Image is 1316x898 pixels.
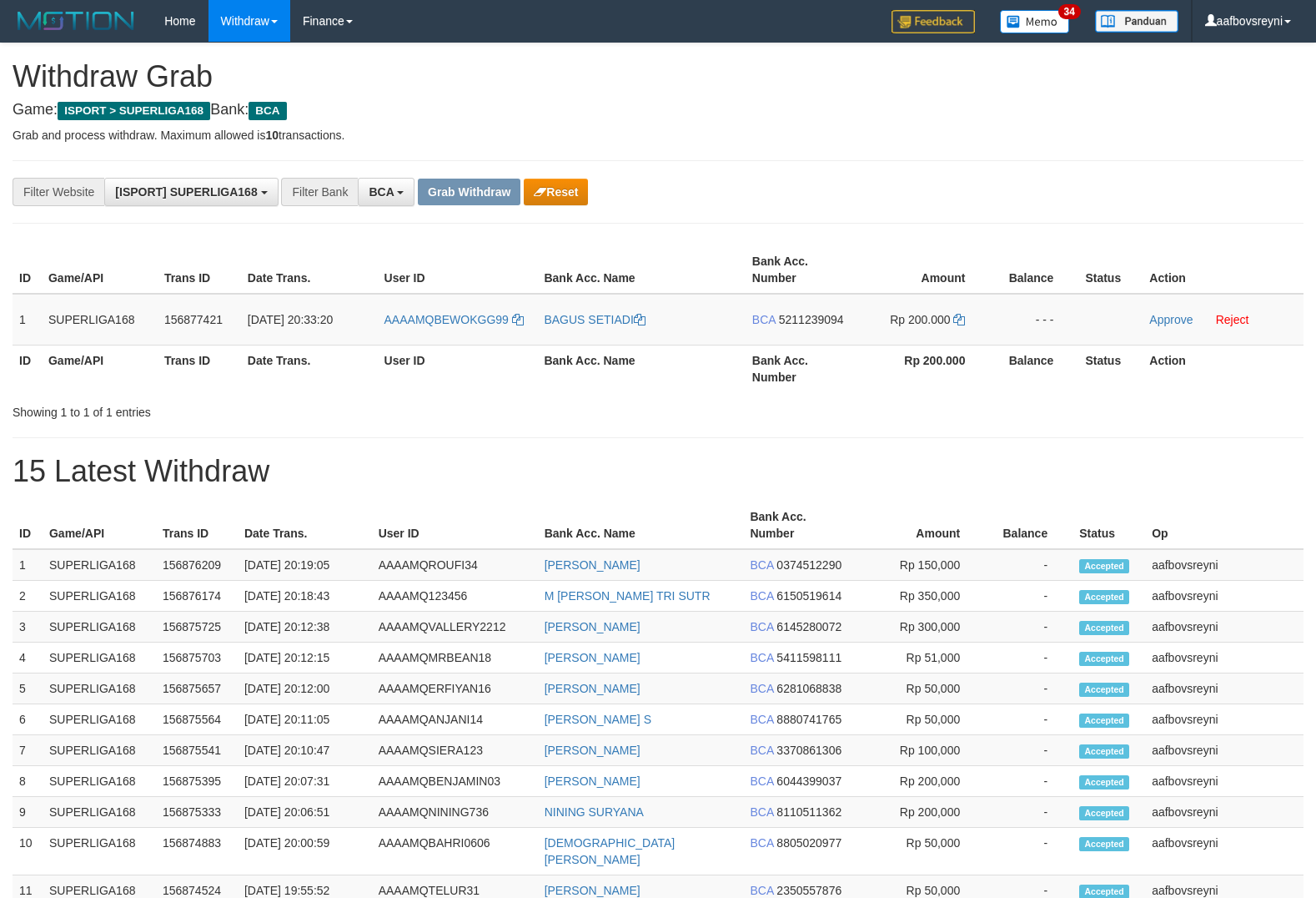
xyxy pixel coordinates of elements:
[164,313,223,326] span: 156877421
[13,102,1303,119] h4: Game: Bank:
[1143,246,1303,294] th: Action
[384,313,509,326] span: AAAAMQBEWOKGG99
[238,828,372,875] td: [DATE] 20:00:59
[1058,4,1081,19] span: 34
[281,178,358,206] div: Filter Bank
[13,8,139,33] img: MOTION_logo.png
[776,589,841,603] span: Copy 6150519614 to clipboard
[58,102,210,120] span: ISPORT > SUPERLIGA168
[776,774,841,788] span: Copy 6044399037 to clipboard
[43,766,156,797] td: SUPERLIGA168
[853,673,985,704] td: Rp 50,000
[378,246,538,294] th: User ID
[1078,246,1143,294] th: Status
[537,345,745,392] th: Bank Acc. Name
[156,612,238,643] td: 156875725
[372,673,538,704] td: AAAAMQERFIYAN16
[776,744,841,757] span: Copy 3370861306 to clipboard
[43,612,156,643] td: SUPERLIGA168
[853,735,985,766] td: Rp 100,000
[43,797,156,828] td: SUPERLIGA168
[892,10,975,33] img: Feedback.jpg
[156,581,238,612] td: 156876174
[13,294,42,346] td: 1
[1079,744,1129,759] span: Accepted
[156,643,238,673] td: 156875703
[545,651,640,664] a: [PERSON_NAME]
[743,502,853,549] th: Bank Acc. Number
[545,744,640,757] a: [PERSON_NAME]
[750,805,773,819] span: BCA
[985,735,1072,766] td: -
[1145,704,1303,735] td: aafbovsreyni
[1145,612,1303,643] td: aafbovsreyni
[42,246,158,294] th: Game/API
[545,774,640,788] a: [PERSON_NAME]
[13,581,43,612] td: 2
[853,766,985,797] td: Rp 200,000
[1079,559,1129,573] span: Accepted
[750,589,773,603] span: BCA
[750,651,773,664] span: BCA
[1143,345,1303,392] th: Action
[746,345,857,392] th: Bank Acc. Number
[750,682,773,695] span: BCA
[985,704,1072,735] td: -
[1145,549,1303,581] td: aafbovsreyni
[13,345,42,392] th: ID
[238,643,372,673] td: [DATE] 20:12:15
[853,643,985,673] td: Rp 51,000
[43,502,156,549] th: Game/API
[853,549,985,581] td: Rp 150,000
[545,682,640,695] a: [PERSON_NAME]
[13,766,43,797] td: 8
[1079,621,1129,635] span: Accepted
[238,704,372,735] td: [DATE] 20:11:05
[241,246,378,294] th: Date Trans.
[776,713,841,726] span: Copy 8880741765 to clipboard
[524,179,588,205] button: Reset
[1145,828,1303,875] td: aafbovsreyni
[545,589,711,603] a: M [PERSON_NAME] TRI SUTR
[537,246,745,294] th: Bank Acc. Name
[372,797,538,828] td: AAAAMQNINING736
[985,612,1072,643] td: -
[238,502,372,549] th: Date Trans.
[238,549,372,581] td: [DATE] 20:19:05
[776,558,841,572] span: Copy 0374512290 to clipboard
[372,549,538,581] td: AAAAMQROUFI34
[857,345,991,392] th: Rp 200.000
[372,828,538,875] td: AAAAMQBAHRI0606
[779,313,844,326] span: Copy 5211239094 to clipboard
[238,735,372,766] td: [DATE] 20:10:47
[545,713,651,726] a: [PERSON_NAME] S
[750,713,773,726] span: BCA
[990,294,1078,346] td: - - -
[372,643,538,673] td: AAAAMQMRBEAN18
[545,620,640,633] a: [PERSON_NAME]
[156,797,238,828] td: 156875333
[544,313,645,326] a: BAGUS SETIADI
[985,643,1072,673] td: -
[238,612,372,643] td: [DATE] 20:12:38
[13,246,42,294] th: ID
[545,884,640,897] a: [PERSON_NAME]
[43,673,156,704] td: SUPERLIGA168
[990,246,1078,294] th: Balance
[985,797,1072,828] td: -
[1095,10,1178,33] img: panduan.png
[1079,652,1129,666] span: Accepted
[890,313,950,326] span: Rp 200.000
[776,651,841,664] span: Copy 5411598111 to clipboard
[115,185,257,199] span: [ISPORT] SUPERLIGA168
[1079,590,1129,604] span: Accepted
[985,673,1072,704] td: -
[1079,806,1129,820] span: Accepted
[13,549,43,581] td: 1
[1079,714,1129,728] span: Accepted
[1145,643,1303,673] td: aafbovsreyni
[752,313,776,326] span: BCA
[1216,313,1249,326] a: Reject
[1145,581,1303,612] td: aafbovsreyni
[13,127,1303,144] p: Grab and process withdraw. Maximum allowed is transactions.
